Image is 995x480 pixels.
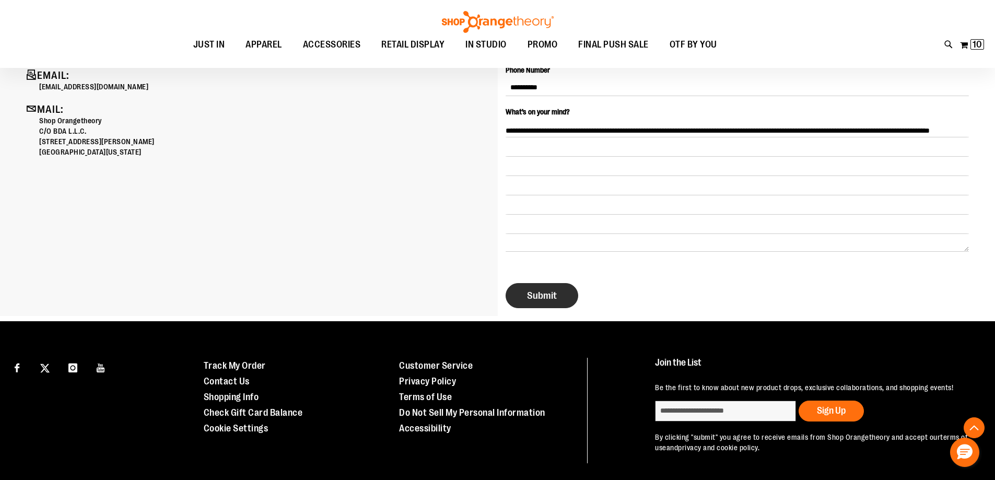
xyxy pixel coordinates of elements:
a: privacy and cookie policy. [678,443,759,452]
a: IN STUDIO [455,33,517,57]
span: Submit [527,290,557,301]
span: OTF BY YOU [670,33,717,56]
img: Twitter [40,364,50,373]
input: enter email [655,401,796,422]
h4: Email: [26,68,490,81]
button: Back To Top [964,417,985,438]
h4: Join the List [655,358,971,377]
a: JUST IN [183,33,236,57]
span: JUST IN [193,33,225,56]
p: Be the first to know about new product drops, exclusive collaborations, and shopping events! [655,382,971,393]
a: Cookie Settings [204,423,268,434]
button: Sign Up [799,401,864,422]
p: [STREET_ADDRESS][PERSON_NAME] [39,136,490,147]
a: Terms of Use [399,392,452,402]
a: Shopping Info [204,392,259,402]
p: [GEOGRAPHIC_DATA][US_STATE] [39,147,490,157]
a: ACCESSORIES [292,33,371,57]
a: terms of use [655,433,968,452]
span: FINAL PUSH SALE [578,33,649,56]
a: Visit our X page [36,358,54,376]
a: FINAL PUSH SALE [568,33,659,57]
a: PROMO [517,33,568,57]
a: Visit our Instagram page [64,358,82,376]
button: Submit [506,283,578,308]
a: Track My Order [204,360,266,371]
a: Visit our Youtube page [92,358,110,376]
span: 10 [973,39,982,50]
a: Check Gift Card Balance [204,407,303,418]
span: ACCESSORIES [303,33,361,56]
a: OTF BY YOU [659,33,728,57]
a: Do Not Sell My Personal Information [399,407,545,418]
span: Sign Up [817,405,846,416]
span: IN STUDIO [465,33,507,56]
p: By clicking "submit" you agree to receive emails from Shop Orangetheory and accept our and [655,432,971,453]
a: APPAREL [235,33,292,57]
p: C/O BDA L.L.C. [39,126,490,136]
span: PROMO [528,33,558,56]
a: Accessibility [399,423,451,434]
a: Customer Service [399,360,473,371]
img: Shop Orangetheory [440,11,555,33]
a: Contact Us [204,376,250,387]
p: [EMAIL_ADDRESS][DOMAIN_NAME] [39,81,490,92]
span: RETAIL DISPLAY [381,33,444,56]
span: APPAREL [245,33,282,56]
h4: Mail: [26,102,490,115]
a: Privacy Policy [399,376,456,387]
p: Shop Orangetheory [39,115,490,126]
span: What’s on your mind? [506,108,570,116]
span: Phone Number [506,66,550,74]
button: Hello, have a question? Let’s chat. [950,438,979,467]
a: RETAIL DISPLAY [371,33,455,57]
a: Visit our Facebook page [8,358,26,376]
